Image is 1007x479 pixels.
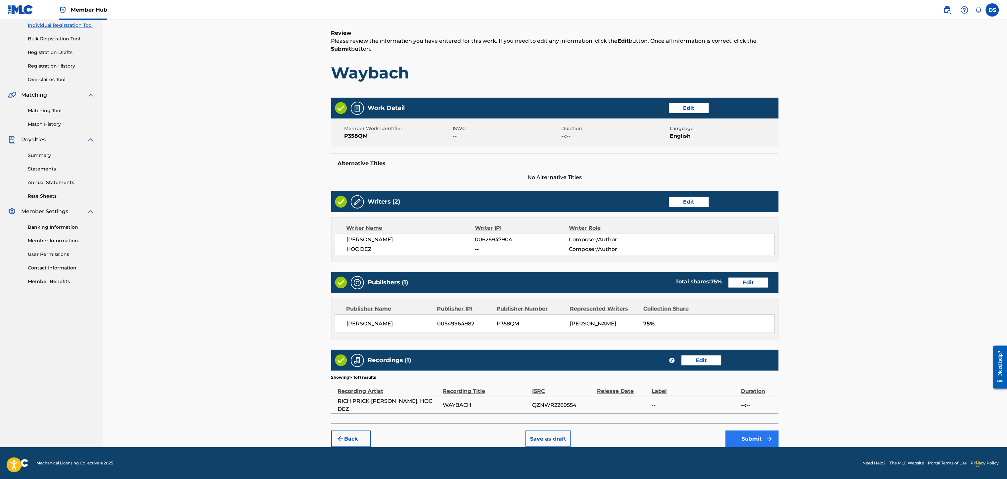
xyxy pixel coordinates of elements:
img: f7272a7cc735f4ea7f67.svg [765,435,773,443]
strong: Edit [618,38,629,44]
div: Writer Role [569,224,655,232]
img: Matching [8,91,16,99]
strong: Submit [331,46,351,52]
a: Public Search [941,3,954,17]
img: MLC Logo [8,5,33,15]
span: Royalties [21,136,46,144]
button: Submit [726,431,779,447]
img: Valid [335,277,347,288]
div: Writer IPI [475,224,569,232]
img: logo [8,459,28,467]
span: Member Settings [21,208,68,216]
a: The MLC Website [890,460,924,466]
span: WAYBACH [443,401,529,409]
a: Rate Sheets [28,193,95,200]
a: Member Benefits [28,278,95,285]
span: [PERSON_NAME] [570,320,617,327]
span: [PERSON_NAME] [347,320,433,328]
div: ISRC [532,380,594,395]
iframe: Chat Widget [974,447,1007,479]
span: --:-- [562,132,668,140]
div: Duration [741,380,775,395]
a: Registration History [28,63,95,70]
button: Save as draft [526,431,571,447]
a: Contact Information [28,264,95,271]
span: ISWC [453,125,560,132]
a: Individual Registration Tool [28,22,95,29]
span: HOC DEZ [347,245,475,253]
span: Member Work Identifier [344,125,451,132]
span: 75% [644,320,775,328]
span: --:-- [741,401,775,409]
h1: Waybach [331,63,779,83]
button: Edit [669,197,709,207]
a: Match History [28,121,95,128]
span: -- [475,245,569,253]
span: Matching [21,91,47,99]
span: No Alternative Titles [331,173,779,181]
span: Duration [562,125,668,132]
img: search [943,6,951,14]
p: Please review the information you have entered for this work. If you need to edit any information... [331,37,779,53]
button: Back [331,431,371,447]
img: Member Settings [8,208,16,216]
img: Top Rightsholder [59,6,67,14]
span: English [670,132,777,140]
img: expand [87,208,95,216]
h5: Work Detail [368,104,405,112]
a: Privacy Policy [971,460,999,466]
div: Publisher Number [497,305,565,313]
div: Recording Artist [338,380,440,395]
a: Summary [28,152,95,159]
h5: Writers (2) [368,198,400,206]
span: P358QM [344,132,451,140]
button: Edit [682,356,721,365]
div: Publisher IPI [437,305,492,313]
div: Label [652,380,738,395]
img: Valid [335,196,347,208]
h5: Recordings (1) [368,357,411,364]
div: User Menu [986,3,999,17]
div: Help [958,3,971,17]
img: Royalties [8,136,16,144]
h5: Alternative Titles [338,160,772,167]
span: QZNWR2269554 [532,401,594,409]
span: ? [669,358,675,363]
img: expand [87,91,95,99]
img: Work Detail [353,104,361,112]
a: Banking Information [28,224,95,231]
div: Drag [976,454,980,474]
div: Recording Title [443,380,529,395]
img: Valid [335,355,347,366]
span: Composer/Author [569,236,655,244]
span: Composer/Author [569,245,655,253]
a: Overclaims Tool [28,76,95,83]
button: Edit [729,278,768,288]
img: Recordings [353,357,361,364]
div: Represented Writers [570,305,639,313]
span: 00626947904 [475,236,569,244]
div: Release Date [597,380,649,395]
img: expand [87,136,95,144]
img: Publishers [353,279,361,287]
span: -- [652,401,738,409]
span: RICH PRICK [PERSON_NAME], HOC DEZ [338,397,440,413]
a: Registration Drafts [28,49,95,56]
button: Edit [669,103,709,113]
a: Bulk Registration Tool [28,35,95,42]
span: P358QM [497,320,565,328]
span: Language [670,125,777,132]
span: [PERSON_NAME] [347,236,475,244]
div: Notifications [975,7,982,13]
span: -- [453,132,560,140]
h6: Review [331,29,779,37]
a: Need Help? [863,460,886,466]
span: 75 % [711,278,722,285]
a: Member Information [28,237,95,244]
p: Showing 1 - 1 of 1 results [331,374,376,380]
img: 7ee5dd4eb1f8a8e3ef2f.svg [337,435,344,443]
div: Total shares: [676,278,722,286]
